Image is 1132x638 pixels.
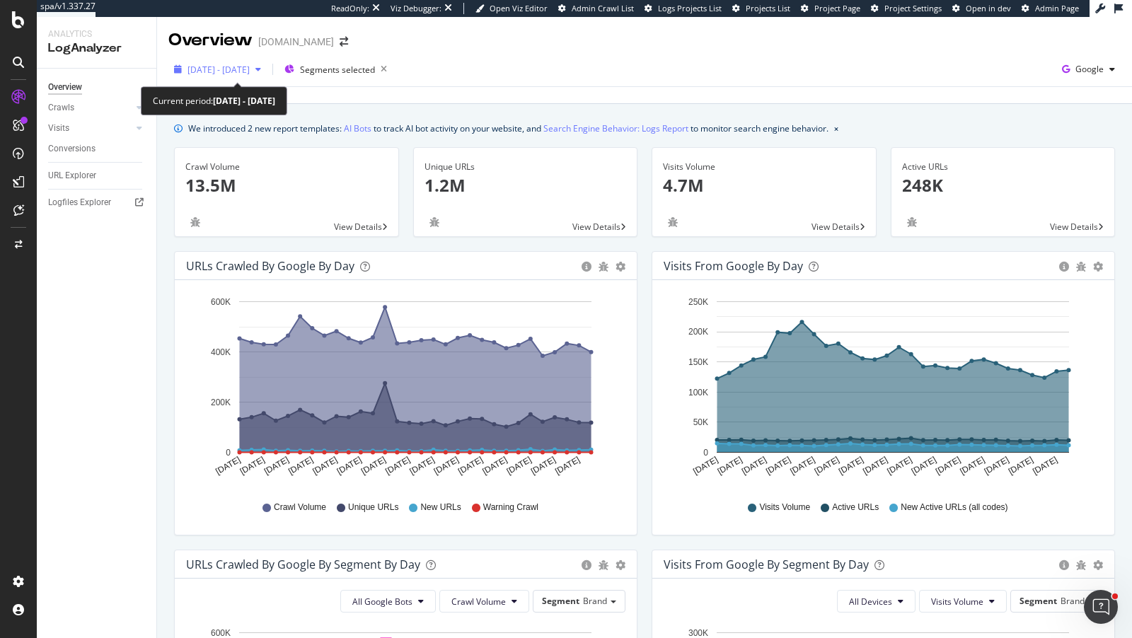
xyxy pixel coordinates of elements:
[211,347,231,357] text: 400K
[186,557,420,572] div: URLs Crawled by Google By Segment By Day
[529,455,558,477] text: [DATE]
[688,357,708,367] text: 150K
[185,217,205,227] div: bug
[424,173,627,197] p: 1.2M
[801,3,860,14] a: Project Page
[352,596,412,608] span: All Google Bots
[1050,221,1098,233] span: View Details
[688,327,708,337] text: 200K
[1075,63,1104,75] span: Google
[732,3,790,14] a: Projects List
[861,455,889,477] text: [DATE]
[813,455,841,477] text: [DATE]
[359,455,388,477] text: [DATE]
[408,455,437,477] text: [DATE]
[693,417,708,427] text: 50K
[48,100,132,115] a: Crawls
[274,501,326,514] span: Crawl Volume
[849,596,892,608] span: All Devices
[902,173,1104,197] p: 248K
[703,448,708,458] text: 0
[1056,58,1121,81] button: Google
[1035,3,1079,13] span: Admin Page
[691,455,720,477] text: [DATE]
[966,3,1011,13] span: Open in dev
[424,161,627,173] div: Unique URLs
[910,455,938,477] text: [DATE]
[583,595,607,607] span: Brand
[837,590,916,613] button: All Devices
[456,455,485,477] text: [DATE]
[279,58,393,81] button: Segments selected
[300,64,375,76] span: Segments selected
[645,3,722,14] a: Logs Projects List
[599,560,608,570] div: bug
[553,455,582,477] text: [DATE]
[832,501,879,514] span: Active URLs
[424,217,444,227] div: bug
[572,3,634,13] span: Admin Crawl List
[788,455,816,477] text: [DATE]
[582,560,591,570] div: circle-info
[1076,262,1086,272] div: bug
[439,590,529,613] button: Crawl Volume
[931,596,983,608] span: Visits Volume
[348,501,398,514] span: Unique URLs
[211,398,231,407] text: 200K
[48,40,145,57] div: LogAnalyzer
[831,118,842,139] button: close banner
[451,596,506,608] span: Crawl Volume
[1076,560,1086,570] div: bug
[663,161,865,173] div: Visits Volume
[340,37,348,47] div: arrow-right-arrow-left
[48,168,96,183] div: URL Explorer
[616,262,625,272] div: gear
[599,262,608,272] div: bug
[211,628,231,638] text: 600K
[1059,262,1069,272] div: circle-info
[48,100,74,115] div: Crawls
[480,455,509,477] text: [DATE]
[582,262,591,272] div: circle-info
[188,121,828,136] div: We introduced 2 new report templates: to track AI bot activity on your website, and to monitor se...
[505,455,533,477] text: [DATE]
[616,560,625,570] div: gear
[884,3,942,13] span: Project Settings
[1061,595,1085,607] span: Brand
[48,168,146,183] a: URL Explorer
[168,28,253,52] div: Overview
[168,58,267,81] button: [DATE] - [DATE]
[658,3,722,13] span: Logs Projects List
[814,3,860,13] span: Project Page
[837,455,865,477] text: [DATE]
[812,221,860,233] span: View Details
[287,455,315,477] text: [DATE]
[1020,595,1057,607] span: Segment
[185,161,388,173] div: Crawl Volume
[688,388,708,398] text: 100K
[572,221,620,233] span: View Details
[663,173,865,197] p: 4.7M
[48,141,96,156] div: Conversions
[746,3,790,13] span: Projects List
[334,221,382,233] span: View Details
[543,121,688,136] a: Search Engine Behavior: Logs Report
[391,3,441,14] div: Viz Debugger:
[886,455,914,477] text: [DATE]
[483,501,538,514] span: Warning Crawl
[432,455,461,477] text: [DATE]
[688,297,708,307] text: 250K
[153,93,275,109] div: Current period:
[983,455,1011,477] text: [DATE]
[740,455,768,477] text: [DATE]
[664,291,1104,488] svg: A chart.
[1059,560,1069,570] div: circle-info
[48,195,111,210] div: Logfiles Explorer
[902,217,922,227] div: bug
[901,501,1007,514] span: New Active URLs (all codes)
[871,3,942,14] a: Project Settings
[311,455,339,477] text: [DATE]
[48,121,132,136] a: Visits
[764,455,792,477] text: [DATE]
